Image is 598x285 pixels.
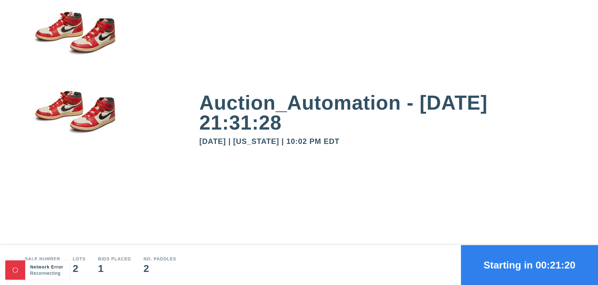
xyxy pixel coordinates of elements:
div: Network Error [30,264,65,270]
div: 2 [144,264,177,273]
div: Lots [73,257,86,261]
div: Reconnecting [30,270,65,276]
div: 1 [98,264,131,273]
div: No. Paddles [144,257,177,261]
div: Bids Placed [98,257,131,261]
span: . [61,271,62,276]
div: [DATE] | [US_STATE] | 10:02 PM EDT [199,138,573,145]
button: Starting in 00:21:20 [461,245,598,285]
div: Auction_Automation - [DATE] 21:31:28 [199,93,573,133]
div: 2 [73,264,86,273]
div: Sale number [25,257,60,261]
span: . [64,271,65,276]
span: . [62,271,64,276]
